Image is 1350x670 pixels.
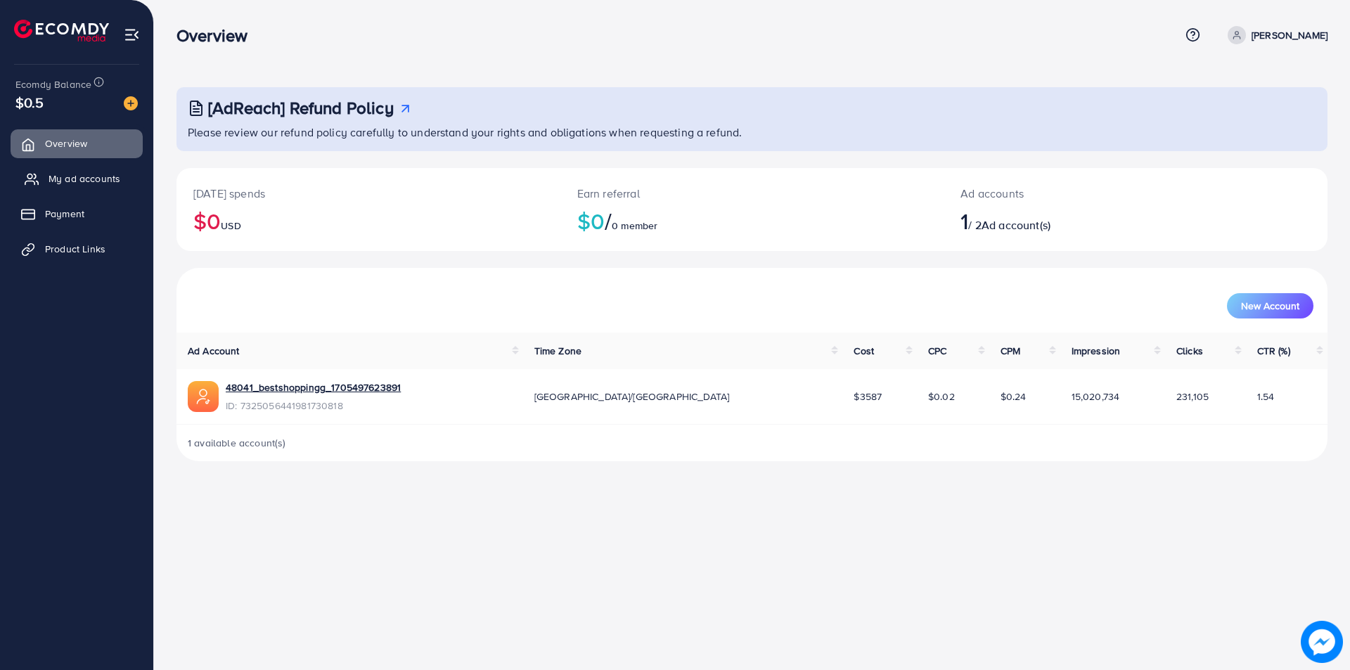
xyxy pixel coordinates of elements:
[45,136,87,150] span: Overview
[1257,344,1290,358] span: CTR (%)
[11,200,143,228] a: Payment
[15,92,44,112] span: $0.5
[612,219,657,233] span: 0 member
[208,98,394,118] h3: [AdReach] Refund Policy
[1176,344,1203,358] span: Clicks
[577,207,927,234] h2: $0
[124,27,140,43] img: menu
[1176,389,1209,404] span: 231,105
[11,235,143,263] a: Product Links
[1301,621,1343,663] img: image
[577,185,927,202] p: Earn referral
[854,389,882,404] span: $3587
[15,77,91,91] span: Ecomdy Balance
[226,399,401,413] span: ID: 7325056441981730818
[1072,389,1120,404] span: 15,020,734
[188,436,286,450] span: 1 available account(s)
[854,344,874,358] span: Cost
[124,96,138,110] img: image
[221,219,240,233] span: USD
[1227,293,1313,318] button: New Account
[11,129,143,157] a: Overview
[188,124,1319,141] p: Please review our refund policy carefully to understand your rights and obligations when requesti...
[45,242,105,256] span: Product Links
[1072,344,1121,358] span: Impression
[928,344,946,358] span: CPC
[1222,26,1327,44] a: [PERSON_NAME]
[1001,389,1027,404] span: $0.24
[534,389,730,404] span: [GEOGRAPHIC_DATA]/[GEOGRAPHIC_DATA]
[226,380,401,394] a: 48041_bestshoppingg_1705497623891
[960,207,1214,234] h2: / 2
[534,344,581,358] span: Time Zone
[605,205,612,237] span: /
[960,205,968,237] span: 1
[11,165,143,193] a: My ad accounts
[188,381,219,412] img: ic-ads-acc.e4c84228.svg
[193,207,544,234] h2: $0
[982,217,1050,233] span: Ad account(s)
[188,344,240,358] span: Ad Account
[49,172,120,186] span: My ad accounts
[45,207,84,221] span: Payment
[1241,301,1299,311] span: New Account
[14,20,109,41] img: logo
[193,185,544,202] p: [DATE] spends
[1252,27,1327,44] p: [PERSON_NAME]
[928,389,955,404] span: $0.02
[960,185,1214,202] p: Ad accounts
[176,25,259,46] h3: Overview
[1001,344,1020,358] span: CPM
[1257,389,1275,404] span: 1.54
